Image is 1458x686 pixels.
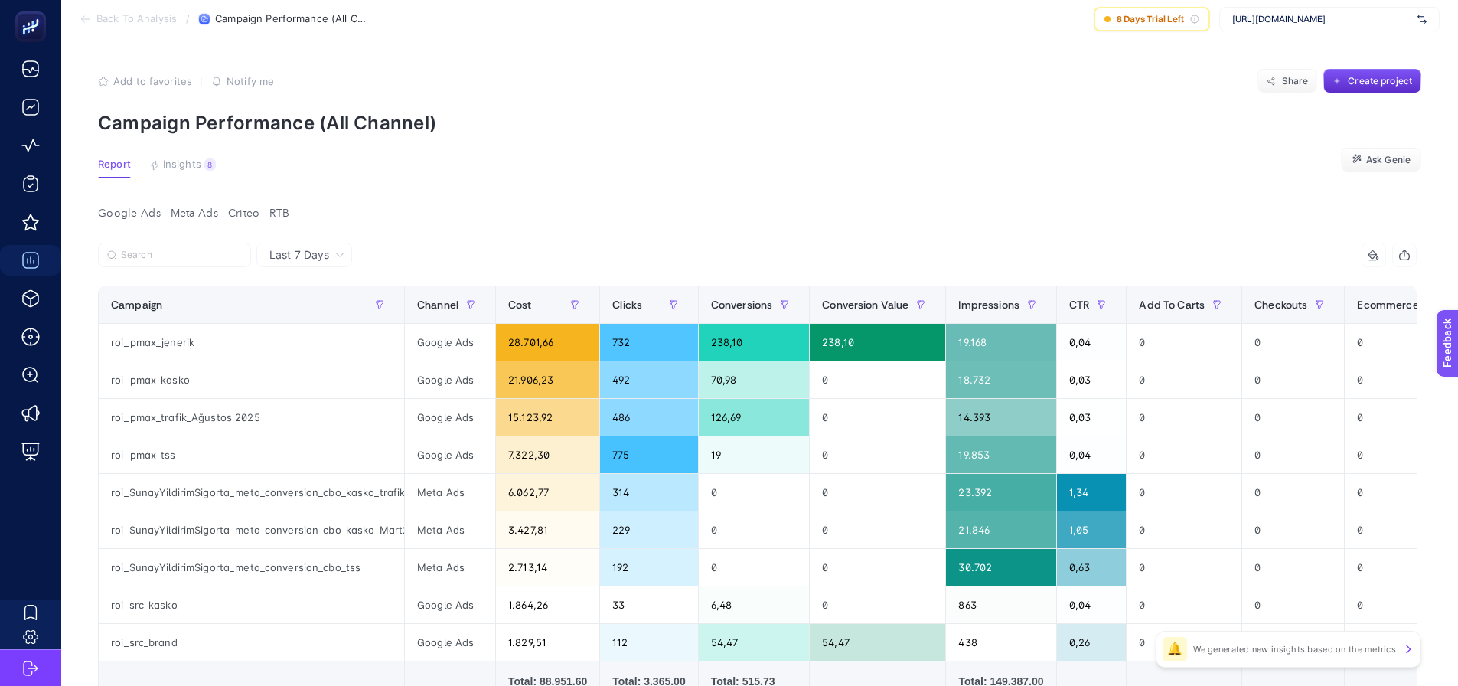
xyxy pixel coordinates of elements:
[699,474,810,511] div: 0
[1057,586,1126,623] div: 0,04
[186,12,190,24] span: /
[600,436,697,473] div: 775
[1057,324,1126,361] div: 0,04
[600,324,697,361] div: 732
[810,624,945,661] div: 54,47
[417,299,458,311] span: Channel
[1057,436,1126,473] div: 0,04
[946,474,1056,511] div: 23.392
[946,324,1056,361] div: 19.168
[1057,399,1126,436] div: 0,03
[99,399,404,436] div: roi_pmax_trafik_Ağustos 2025
[600,549,697,586] div: 192
[946,399,1056,436] div: 14.393
[9,5,58,17] span: Feedback
[1242,511,1344,548] div: 0
[946,436,1056,473] div: 19.853
[99,624,404,661] div: roi_src_brand
[496,586,599,623] div: 1.864,26
[699,624,810,661] div: 54,47
[1127,474,1241,511] div: 0
[612,299,642,311] span: Clicks
[1193,643,1396,655] p: We generated new insights based on the metrics
[405,624,495,661] div: Google Ads
[496,399,599,436] div: 15.123,92
[204,158,216,171] div: 8
[810,586,945,623] div: 0
[699,361,810,398] div: 70,98
[496,324,599,361] div: 28.701,66
[1127,586,1241,623] div: 0
[496,511,599,548] div: 3.427,81
[405,436,495,473] div: Google Ads
[1323,69,1421,93] button: Create project
[1348,75,1412,87] span: Create project
[99,324,404,361] div: roi_pmax_jenerik
[496,624,599,661] div: 1.829,51
[96,13,177,25] span: Back To Analysis
[215,13,368,25] span: Campaign Performance (All Channel)
[98,112,1421,134] p: Campaign Performance (All Channel)
[1242,361,1344,398] div: 0
[496,549,599,586] div: 2.713,14
[163,158,201,171] span: Insights
[99,361,404,398] div: roi_pmax_kasko
[600,586,697,623] div: 33
[1057,361,1126,398] div: 0,03
[1341,148,1421,172] button: Ask Genie
[1139,299,1205,311] span: Add To Carts
[405,511,495,548] div: Meta Ads
[1127,399,1241,436] div: 0
[99,436,404,473] div: roi_pmax_tss
[405,474,495,511] div: Meta Ads
[1163,637,1187,661] div: 🔔
[1242,436,1344,473] div: 0
[1117,13,1184,25] span: 8 Days Trial Left
[810,474,945,511] div: 0
[1127,324,1241,361] div: 0
[405,399,495,436] div: Google Ads
[1127,624,1241,661] div: 0
[405,361,495,398] div: Google Ads
[1282,75,1309,87] span: Share
[1057,511,1126,548] div: 1,05
[600,399,697,436] div: 486
[699,511,810,548] div: 0
[1127,549,1241,586] div: 0
[1417,11,1427,27] img: svg%3e
[98,75,192,87] button: Add to favorites
[1069,299,1089,311] span: CTR
[99,474,404,511] div: roi_SunayYildirimSigorta_meta_conversion_cbo_kasko_trafik
[1257,69,1317,93] button: Share
[946,361,1056,398] div: 18.732
[1242,474,1344,511] div: 0
[211,75,274,87] button: Notify me
[1232,13,1411,25] span: [URL][DOMAIN_NAME]
[496,361,599,398] div: 21.906,23
[810,549,945,586] div: 0
[99,586,404,623] div: roi_src_kasko
[1254,299,1307,311] span: Checkouts
[600,361,697,398] div: 492
[1242,549,1344,586] div: 0
[269,247,329,263] span: Last 7 Days
[699,549,810,586] div: 0
[600,511,697,548] div: 229
[508,299,532,311] span: Cost
[946,511,1056,548] div: 21.846
[699,399,810,436] div: 126,69
[810,324,945,361] div: 238,10
[121,250,242,261] input: Search
[1242,399,1344,436] div: 0
[99,549,404,586] div: roi_SunayYildirimSigorta_meta_conversion_cbo_tss
[810,361,945,398] div: 0
[1127,361,1241,398] div: 0
[958,299,1019,311] span: Impressions
[711,299,773,311] span: Conversions
[810,399,945,436] div: 0
[600,624,697,661] div: 112
[1057,549,1126,586] div: 0,63
[1057,474,1126,511] div: 1,34
[227,75,274,87] span: Notify me
[405,586,495,623] div: Google Ads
